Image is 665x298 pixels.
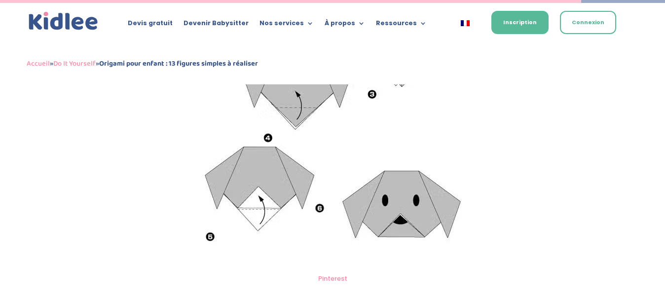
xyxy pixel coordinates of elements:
[318,274,347,283] a: Pinterest
[325,20,365,31] a: À propos
[560,11,616,34] a: Connexion
[99,58,258,70] strong: Origami pour enfant : 13 figures simples à réaliser
[27,58,258,70] span: » »
[491,11,549,34] a: Inscription
[259,20,314,31] a: Nos services
[53,58,96,70] a: Do It Yourself
[27,10,100,33] img: logo_kidlee_bleu
[27,10,100,33] a: Kidlee Logo
[184,20,249,31] a: Devenir Babysitter
[376,20,427,31] a: Ressources
[461,20,470,26] img: Français
[27,58,50,70] a: Accueil
[128,20,173,31] a: Devis gratuit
